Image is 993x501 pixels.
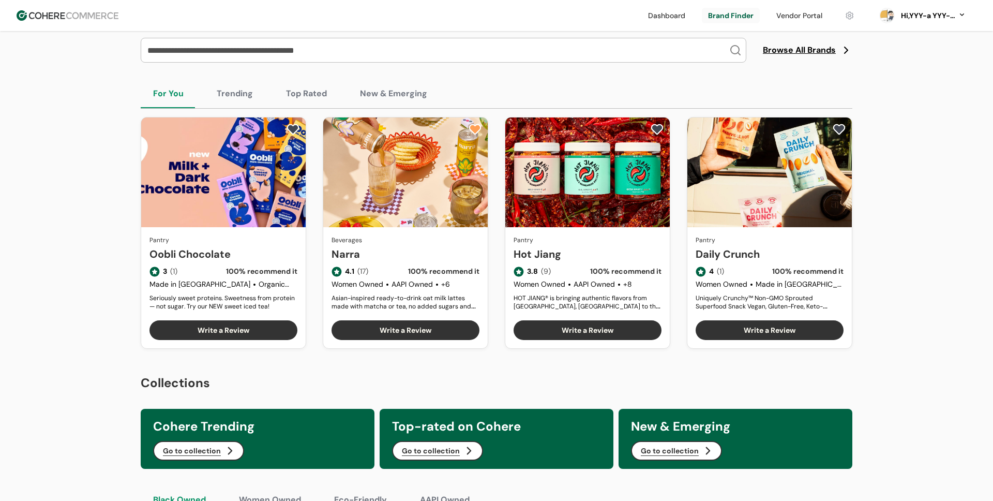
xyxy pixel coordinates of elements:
h3: Top-rated on Cohere [392,417,601,436]
button: add to favorite [284,122,302,137]
button: Write a Review [514,320,661,340]
button: Top Rated [274,79,339,108]
span: Browse All Brands [763,44,836,56]
svg: 0 percent [879,8,895,23]
button: Go to collection [631,441,722,461]
div: Hi, YYY-a YYY-aa [899,10,956,21]
a: Daily Crunch [696,246,844,262]
button: Hi,YYY-a YYY-aa [899,10,966,21]
h3: Cohere Trending [153,417,362,436]
a: Browse All Brands [763,44,852,56]
button: Go to collection [153,441,244,461]
button: Write a Review [696,320,844,340]
button: add to favorite [649,122,666,137]
button: Go to collection [392,441,483,461]
button: Write a Review [332,320,479,340]
button: add to favorite [467,122,484,137]
button: Trending [204,79,265,108]
button: For You [141,79,196,108]
h3: New & Emerging [631,417,840,436]
a: Oobli Chocolate [149,246,297,262]
button: Write a Review [149,320,297,340]
button: New & Emerging [348,79,440,108]
h2: Collections [141,374,852,392]
img: Cohere Logo [17,10,118,21]
button: add to favorite [831,122,848,137]
a: Hot Jiang [514,246,661,262]
a: Narra [332,246,479,262]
